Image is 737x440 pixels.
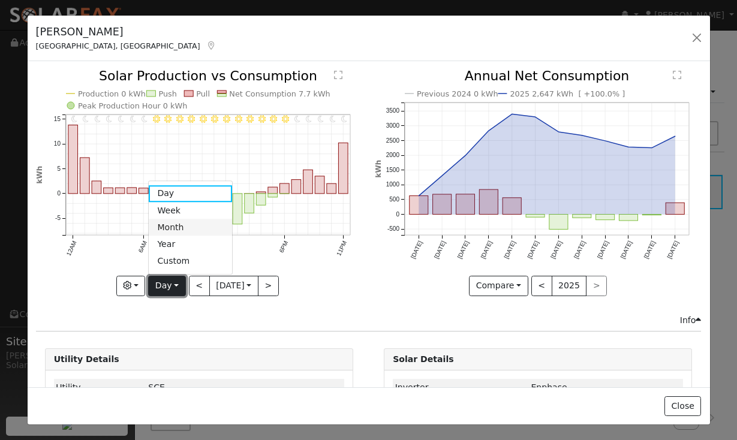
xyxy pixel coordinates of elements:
[294,116,300,123] i: 7PM - Clear
[673,134,678,139] circle: onclick=""
[596,215,615,220] rect: onclick=""
[327,184,336,194] rect: onclick=""
[619,215,638,221] rect: onclick=""
[176,116,183,123] i: 9AM - Clear
[53,116,61,122] text: 15
[410,240,423,260] text: [DATE]
[315,176,324,194] rect: onclick=""
[486,128,491,133] circle: onclick=""
[164,116,172,123] i: 8AM - Clear
[596,240,610,260] text: [DATE]
[549,215,568,230] rect: onclick=""
[80,158,89,194] rect: onclick=""
[619,240,633,260] text: [DATE]
[393,379,529,396] td: Inverter
[106,116,112,123] i: 3AM - Clear
[246,116,254,123] i: 3PM - Clear
[148,276,185,296] button: Day
[664,396,701,417] button: Close
[549,240,563,260] text: [DATE]
[282,116,289,123] i: 6PM - Clear
[118,116,124,123] i: 4AM - Clear
[152,116,160,123] i: 7AM - Clear
[318,116,324,123] i: 9PM - Clear
[53,141,61,147] text: 10
[99,68,317,83] text: Solar Production vs Consumption
[142,116,148,123] i: 6AM - Clear
[480,240,494,260] text: [DATE]
[526,215,545,218] rect: onclick=""
[573,240,586,260] text: [DATE]
[603,138,607,143] circle: onclick=""
[149,185,232,202] a: Day
[130,116,136,123] i: 5AM - Clear
[206,41,217,50] a: Map
[245,194,254,213] rect: onclick=""
[103,188,113,194] rect: onclick=""
[158,89,177,98] text: Push
[580,133,585,138] circle: onclick=""
[115,188,125,194] rect: onclick=""
[189,276,210,296] button: <
[306,116,312,123] i: 8PM - Clear
[433,240,447,260] text: [DATE]
[196,89,210,98] text: Pull
[270,116,277,123] i: 5PM - Clear
[137,240,148,254] text: 6AM
[335,240,348,257] text: 11PM
[374,160,383,178] text: kWh
[387,226,399,233] text: -500
[556,129,561,134] circle: onclick=""
[465,68,630,83] text: Annual Net Consumption
[666,240,680,260] text: [DATE]
[417,89,498,98] text: Previous 2024 0 kWh
[463,153,468,158] circle: onclick=""
[148,382,165,392] span: ID: H1DLZNIRP, authorized: 09/05/24
[416,194,421,198] circle: onclick=""
[531,382,567,392] span: ID: 2859746, authorized: 09/11/24
[386,122,400,129] text: 3000
[389,197,399,203] text: 500
[65,240,77,257] text: 12AM
[54,379,146,396] td: Utility
[71,116,77,123] i: 12AM - Clear
[396,211,399,218] text: 0
[440,174,444,179] circle: onclick=""
[531,276,552,296] button: <
[552,276,587,296] button: 2025
[503,198,521,215] rect: onclick=""
[338,143,348,194] rect: onclick=""
[229,89,330,98] text: Net Consumption 7.7 kWh
[200,116,207,123] i: 11AM - Clear
[643,240,657,260] text: [DATE]
[258,276,279,296] button: >
[330,116,336,123] i: 10PM - Clear
[234,116,242,123] i: 2PM - Clear
[149,202,232,219] a: Week
[303,170,313,194] rect: onclick=""
[36,41,200,50] span: [GEOGRAPHIC_DATA], [GEOGRAPHIC_DATA]
[55,215,61,222] text: -5
[573,215,591,218] rect: onclick=""
[139,188,148,194] rect: onclick=""
[433,195,452,215] rect: onclick=""
[673,70,681,80] text: 
[533,114,538,119] circle: onclick=""
[386,182,400,188] text: 1000
[233,194,242,224] rect: onclick=""
[526,240,540,260] text: [DATE]
[479,190,498,215] rect: onclick=""
[680,314,702,327] div: Info
[223,116,230,123] i: 1PM - Clear
[35,166,44,184] text: kWh
[149,219,232,236] a: Month
[127,188,137,194] rect: onclick=""
[57,191,61,197] text: 0
[456,194,475,215] rect: onclick=""
[256,194,266,205] rect: onclick=""
[386,152,400,159] text: 2000
[78,101,188,110] text: Peak Production Hour 0 kWh
[95,116,101,123] i: 2AM - Clear
[386,108,400,114] text: 3500
[149,236,232,253] a: Year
